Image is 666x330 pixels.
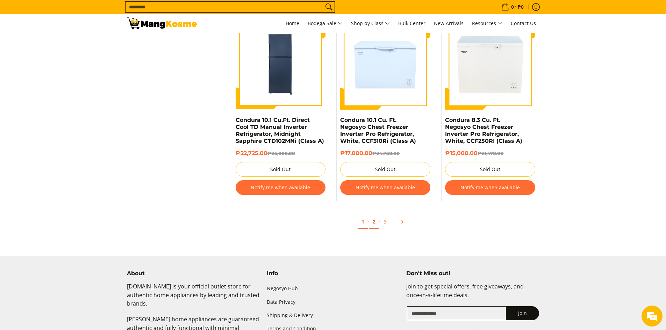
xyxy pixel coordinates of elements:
span: Bulk Center [398,20,425,27]
img: Condura 8.3 Cu. Ft. Negosyo Chest Freezer Inverter Pro Refrigerator, White, CCF250RI (Class A) [445,20,535,110]
button: Search [323,2,335,12]
a: Data Privacy [267,295,400,309]
a: Condura 8.3 Cu. Ft. Negosyo Chest Freezer Inverter Pro Refrigerator, White, CCF250RI (Class A) [445,117,522,144]
h4: About [127,270,260,277]
p: Join to get special offers, free giveaways, and once-in-a-lifetime deals. [406,282,539,307]
del: ₱21,470.00 [478,151,503,156]
a: Resources [468,14,506,33]
a: 1 [358,215,368,229]
button: Sold Out [340,162,430,177]
span: · [379,218,380,225]
h4: Info [267,270,400,277]
a: New Arrivals [430,14,467,33]
a: 2 [369,215,379,229]
span: Shop by Class [351,19,390,28]
span: • [499,3,526,11]
button: Notify me when available [445,180,535,195]
p: [DOMAIN_NAME] is your official outlet store for authentic home appliances by leading and trusted ... [127,282,260,315]
a: Negosyo Hub [267,282,400,295]
button: Join [506,306,539,320]
span: Contact Us [511,20,536,27]
a: Bodega Sale [304,14,346,33]
del: ₱25,000.00 [267,151,295,156]
a: 3 [380,215,390,228]
a: Shipping & Delivery [267,309,400,322]
span: We're online! [41,88,96,159]
a: Condura 10.1 Cu.Ft. Direct Cool TD Manual Inverter Refrigerator, Midnight Sapphire CTD102MNi (Cla... [236,117,324,144]
div: Minimize live chat window [115,3,131,20]
button: Notify me when available [340,180,430,195]
a: Bulk Center [395,14,429,33]
span: ₱0 [517,5,525,9]
h6: ₱15,000.00 [445,150,535,157]
a: Shop by Class [348,14,393,33]
nav: Main Menu [204,14,539,33]
div: Chat with us now [36,39,117,48]
a: Condura 10.1 Cu. Ft. Negosyo Chest Freezer Inverter Pro Refrigerator, White, CCF310Ri (Class A) [340,117,416,144]
img: Condura 10.1 Cu. Ft. Negosyo Chest Freezer Inverter Pro Refrigerator, White, CCF310Ri (Class A) [340,20,430,110]
span: 0 [510,5,515,9]
button: Sold Out [445,162,535,177]
img: condura-10..cubic-feet-two-door-manual-inverter-ref-midnight-sapphire-CTD102MNi-full-view-mang-kosme [236,21,326,109]
h4: Don't Miss out! [406,270,539,277]
span: New Arrivals [434,20,464,27]
a: Contact Us [507,14,539,33]
span: Bodega Sale [308,19,343,28]
h6: ₱17,000.00 [340,150,430,157]
span: Resources [472,19,502,28]
span: · [368,218,369,225]
ul: Pagination [228,213,543,235]
button: Sold Out [236,162,326,177]
span: Home [286,20,299,27]
h6: ₱22,725.00 [236,150,326,157]
a: Home [282,14,303,33]
img: All Products - Home Appliances Warehouse Sale l Mang Kosme | Page 3 [127,17,197,29]
button: Notify me when available [236,180,326,195]
textarea: Type your message and hit 'Enter' [3,191,133,215]
del: ₱24,730.00 [372,151,400,156]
